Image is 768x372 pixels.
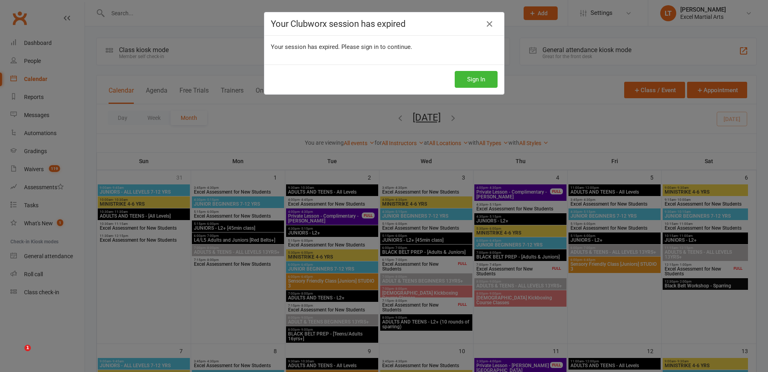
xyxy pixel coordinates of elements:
[8,345,27,364] iframe: Intercom live chat
[483,18,496,30] a: Close
[455,71,498,88] button: Sign In
[271,19,498,29] h4: Your Clubworx session has expired
[24,345,31,351] span: 1
[271,43,412,51] span: Your session has expired. Please sign in to continue.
